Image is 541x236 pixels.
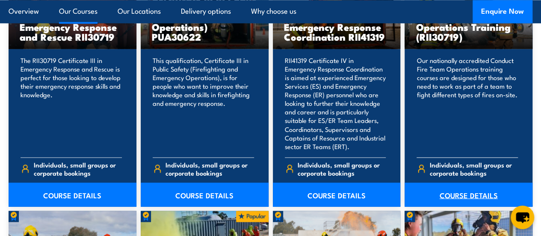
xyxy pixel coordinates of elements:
p: This qualification, Certificate III in Public Safety (Firefighting and Emergency Operations), is ... [153,56,254,150]
span: Individuals, small groups or corporate bookings [166,160,254,176]
a: COURSE DETAILS [273,182,401,206]
button: chat-button [511,206,534,229]
span: Individuals, small groups or corporate bookings [430,160,518,176]
a: COURSE DETAILS [9,182,136,206]
p: Our nationally accredited Conduct Fire Team Operations training courses are designed for those wh... [417,56,518,150]
a: COURSE DETAILS [405,182,532,206]
a: COURSE DETAILS [141,182,269,206]
p: RII41319 Certificate IV in Emergency Response Coordination is aimed at experienced Emergency Serv... [285,56,386,150]
p: The RII30719 Certificate III in Emergency Response and Rescue is perfect for those looking to dev... [21,56,122,150]
h3: Conduct Fire Team Operations Training (RII30719) [416,12,521,42]
h3: Certificate IV in Emergency Response Coordination RII41319 [284,12,390,42]
h3: Certificate III in Emergency Response and Rescue RII30719 [20,12,125,42]
span: Individuals, small groups or corporate bookings [34,160,122,176]
span: Individuals, small groups or corporate bookings [298,160,386,176]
